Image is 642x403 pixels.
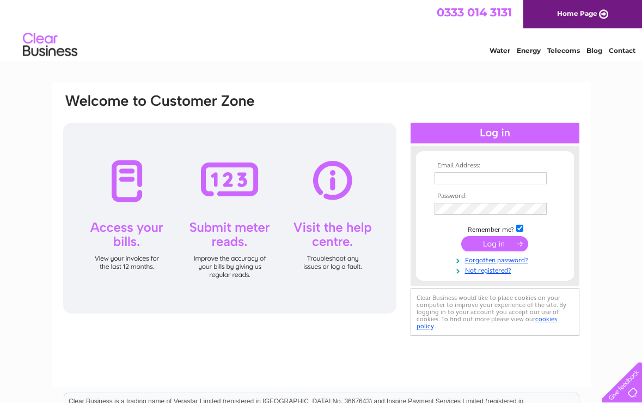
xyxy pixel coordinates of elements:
[411,288,579,336] div: Clear Business would like to place cookies on your computer to improve your experience of the sit...
[517,46,541,55] a: Energy
[432,162,558,170] th: Email Address:
[432,193,558,200] th: Password:
[22,28,78,62] img: logo.png
[609,46,635,55] a: Contact
[432,223,558,234] td: Remember me?
[417,315,557,330] a: cookies policy
[586,46,602,55] a: Blog
[64,6,579,53] div: Clear Business is a trading name of Verastar Limited (registered in [GEOGRAPHIC_DATA] No. 3667643...
[437,5,512,19] a: 0333 014 3131
[547,46,580,55] a: Telecoms
[435,264,558,275] a: Not registered?
[490,46,510,55] a: Water
[435,254,558,264] a: Forgotten password?
[461,236,528,251] input: Submit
